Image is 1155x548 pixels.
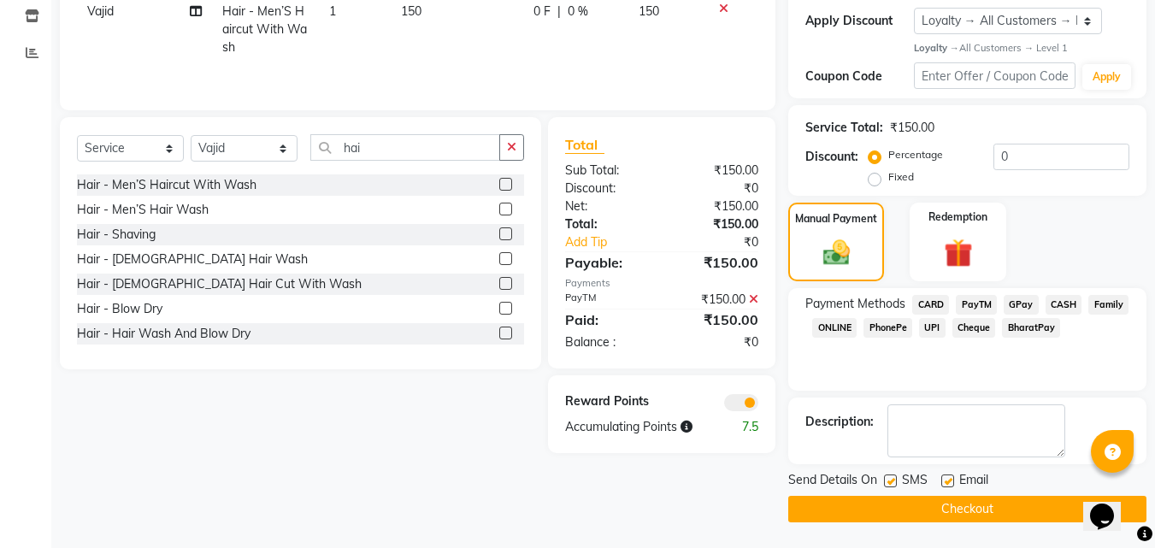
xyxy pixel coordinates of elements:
[565,136,604,154] span: Total
[1004,295,1039,315] span: GPay
[77,275,362,293] div: Hair - [DEMOGRAPHIC_DATA] Hair Cut With Wash
[222,3,307,55] span: Hair - Men’S Haircut With Wash
[557,3,561,21] span: |
[552,418,716,436] div: Accumulating Points
[902,471,928,492] span: SMS
[888,147,943,162] label: Percentage
[662,180,771,197] div: ₹0
[863,318,912,338] span: PhonePe
[552,197,662,215] div: Net:
[805,68,913,85] div: Coupon Code
[1002,318,1060,338] span: BharatPay
[952,318,996,338] span: Cheque
[552,215,662,233] div: Total:
[1088,295,1128,315] span: Family
[662,197,771,215] div: ₹150.00
[662,252,771,273] div: ₹150.00
[77,300,162,318] div: Hair - Blow Dry
[912,295,949,315] span: CARD
[914,41,1129,56] div: All Customers → Level 1
[788,471,877,492] span: Send Details On
[77,176,256,194] div: Hair - Men’S Haircut With Wash
[788,496,1146,522] button: Checkout
[716,418,771,436] div: 7.5
[77,201,209,219] div: Hair - Men’S Hair Wash
[1046,295,1082,315] span: CASH
[812,318,857,338] span: ONLINE
[662,215,771,233] div: ₹150.00
[329,3,336,19] span: 1
[1082,64,1131,90] button: Apply
[928,209,987,225] label: Redemption
[805,413,874,431] div: Description:
[890,119,934,137] div: ₹150.00
[805,295,905,313] span: Payment Methods
[552,291,662,309] div: PayTM
[935,235,981,270] img: _gift.svg
[533,3,551,21] span: 0 F
[552,233,680,251] a: Add Tip
[639,3,659,19] span: 150
[662,333,771,351] div: ₹0
[401,3,421,19] span: 150
[77,325,250,343] div: Hair - Hair Wash And Blow Dry
[805,119,883,137] div: Service Total:
[552,309,662,330] div: Paid:
[552,252,662,273] div: Payable:
[888,169,914,185] label: Fixed
[795,211,877,227] label: Manual Payment
[310,134,500,161] input: Search or Scan
[959,471,988,492] span: Email
[815,237,858,268] img: _cash.svg
[552,180,662,197] div: Discount:
[662,162,771,180] div: ₹150.00
[805,148,858,166] div: Discount:
[552,333,662,351] div: Balance :
[956,295,997,315] span: PayTM
[77,250,308,268] div: Hair - [DEMOGRAPHIC_DATA] Hair Wash
[568,3,588,21] span: 0 %
[805,12,913,30] div: Apply Discount
[681,233,772,251] div: ₹0
[87,3,114,19] span: Vajid
[552,162,662,180] div: Sub Total:
[914,62,1075,89] input: Enter Offer / Coupon Code
[552,392,662,411] div: Reward Points
[565,276,758,291] div: Payments
[1083,480,1138,531] iframe: chat widget
[662,291,771,309] div: ₹150.00
[914,42,959,54] strong: Loyalty →
[77,226,156,244] div: Hair - Shaving
[662,309,771,330] div: ₹150.00
[919,318,946,338] span: UPI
